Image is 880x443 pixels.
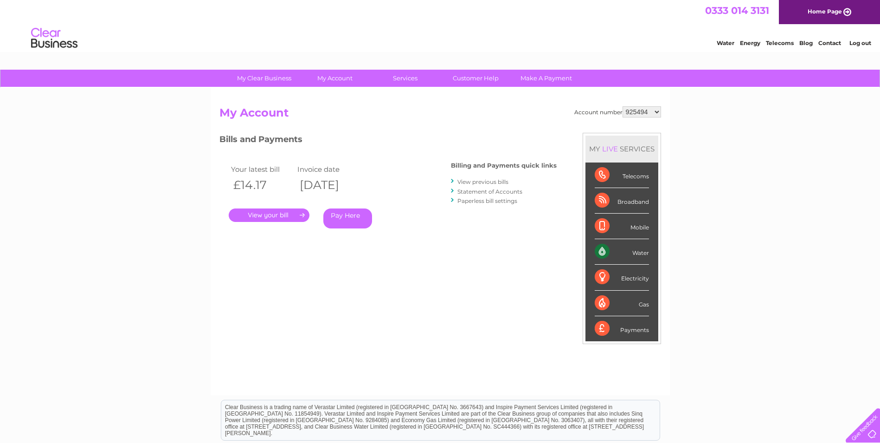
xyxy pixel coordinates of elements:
[595,316,649,341] div: Payments
[221,5,660,45] div: Clear Business is a trading name of Verastar Limited (registered in [GEOGRAPHIC_DATA] No. 3667643...
[766,39,794,46] a: Telecoms
[595,163,649,188] div: Telecoms
[705,5,769,16] a: 0333 014 3131
[295,163,362,176] td: Invoice date
[367,70,443,87] a: Services
[740,39,760,46] a: Energy
[219,106,661,124] h2: My Account
[457,178,508,185] a: View previous bills
[574,106,661,117] div: Account number
[595,188,649,214] div: Broadband
[585,136,658,162] div: MY SERVICES
[595,214,649,239] div: Mobile
[226,70,302,87] a: My Clear Business
[457,188,522,195] a: Statement of Accounts
[219,133,557,149] h3: Bills and Payments
[799,39,813,46] a: Blog
[600,144,620,153] div: LIVE
[437,70,514,87] a: Customer Help
[818,39,841,46] a: Contact
[717,39,734,46] a: Water
[323,208,372,228] a: Pay Here
[31,24,78,52] img: logo.png
[229,163,295,176] td: Your latest bill
[457,197,517,204] a: Paperless bill settings
[451,162,557,169] h4: Billing and Payments quick links
[595,239,649,265] div: Water
[229,176,295,195] th: £14.17
[595,265,649,290] div: Electricity
[508,70,585,87] a: Make A Payment
[849,39,871,46] a: Log out
[295,176,362,195] th: [DATE]
[296,70,373,87] a: My Account
[595,291,649,316] div: Gas
[229,208,309,222] a: .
